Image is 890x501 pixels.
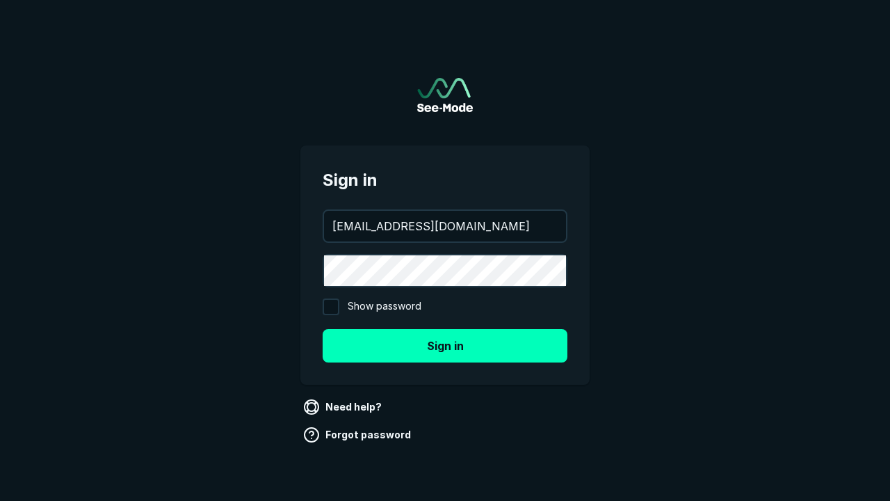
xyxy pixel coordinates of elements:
[300,396,387,418] a: Need help?
[348,299,421,315] span: Show password
[323,168,567,193] span: Sign in
[323,329,567,363] button: Sign in
[417,78,473,112] img: See-Mode Logo
[417,78,473,112] a: Go to sign in
[300,424,416,446] a: Forgot password
[324,211,566,241] input: your@email.com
